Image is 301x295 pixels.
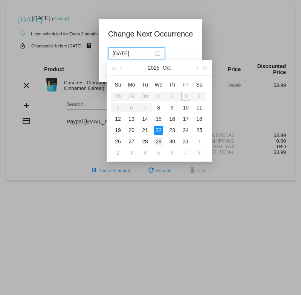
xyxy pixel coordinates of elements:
[138,125,152,136] td: 10/21/2025
[165,125,179,136] td: 10/23/2025
[165,102,179,113] td: 10/9/2025
[111,113,125,125] td: 10/12/2025
[127,126,136,135] div: 20
[113,114,122,123] div: 12
[193,136,206,147] td: 11/1/2025
[165,147,179,158] td: 11/6/2025
[141,148,150,157] div: 4
[168,114,177,123] div: 16
[193,113,206,125] td: 10/18/2025
[138,113,152,125] td: 10/14/2025
[127,114,136,123] div: 13
[154,114,163,123] div: 15
[125,79,138,91] th: Mon
[111,147,125,158] td: 11/2/2025
[181,114,190,123] div: 17
[163,60,171,75] button: Oct
[152,147,165,158] td: 11/5/2025
[179,147,193,158] td: 11/7/2025
[125,125,138,136] td: 10/20/2025
[113,137,122,146] div: 26
[165,113,179,125] td: 10/16/2025
[152,113,165,125] td: 10/15/2025
[168,103,177,112] div: 9
[165,136,179,147] td: 10/30/2025
[168,148,177,157] div: 6
[111,136,125,147] td: 10/26/2025
[154,126,163,135] div: 22
[193,79,206,91] th: Sat
[152,102,165,113] td: 10/8/2025
[141,114,150,123] div: 14
[152,79,165,91] th: Wed
[141,126,150,135] div: 21
[193,147,206,158] td: 11/8/2025
[165,79,179,91] th: Thu
[193,102,206,113] td: 10/11/2025
[113,49,154,58] input: Select date
[118,60,126,75] button: Previous month (PageUp)
[125,136,138,147] td: 10/27/2025
[181,137,190,146] div: 31
[113,148,122,157] div: 2
[138,147,152,158] td: 11/4/2025
[127,148,136,157] div: 3
[168,126,177,135] div: 23
[148,60,160,75] button: 2025
[111,125,125,136] td: 10/19/2025
[113,126,122,135] div: 19
[152,136,165,147] td: 10/29/2025
[181,148,190,157] div: 7
[195,103,204,112] div: 11
[125,147,138,158] td: 11/3/2025
[195,148,204,157] div: 8
[179,125,193,136] td: 10/24/2025
[154,137,163,146] div: 29
[179,136,193,147] td: 10/31/2025
[138,136,152,147] td: 10/28/2025
[154,148,163,157] div: 5
[195,126,204,135] div: 25
[152,125,165,136] td: 10/22/2025
[111,79,125,91] th: Sun
[154,103,163,112] div: 8
[125,113,138,125] td: 10/13/2025
[195,114,204,123] div: 18
[181,126,190,135] div: 24
[181,103,190,112] div: 10
[179,79,193,91] th: Fri
[168,137,177,146] div: 30
[138,79,152,91] th: Tue
[108,28,193,40] h1: Change Next Occurrence
[201,60,209,75] button: Next year (Control + right)
[141,137,150,146] div: 28
[127,137,136,146] div: 27
[193,125,206,136] td: 10/25/2025
[179,113,193,125] td: 10/17/2025
[195,137,204,146] div: 1
[179,102,193,113] td: 10/10/2025
[110,60,118,75] button: Last year (Control + left)
[192,60,200,75] button: Next month (PageDown)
